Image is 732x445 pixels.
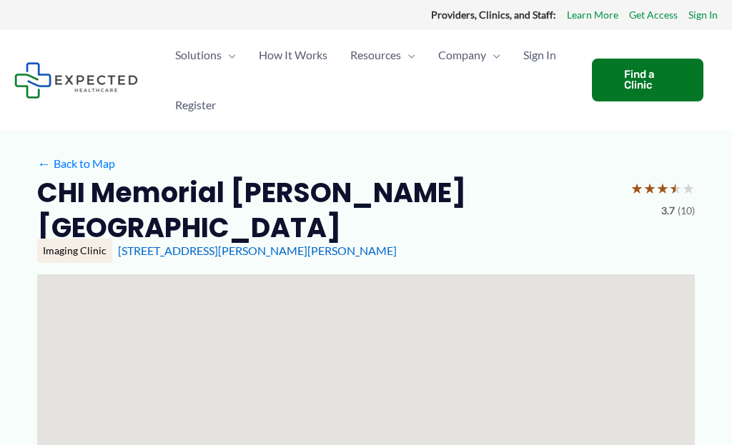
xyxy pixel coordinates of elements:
span: Sign In [523,30,556,80]
a: SolutionsMenu Toggle [164,30,247,80]
a: Get Access [629,6,678,24]
img: Expected Healthcare Logo - side, dark font, small [14,62,138,99]
span: ★ [682,175,695,201]
a: How It Works [247,30,339,80]
span: Menu Toggle [222,30,236,80]
span: (10) [678,201,695,220]
span: Company [438,30,486,80]
span: How It Works [259,30,327,80]
a: ResourcesMenu Toggle [339,30,427,80]
span: ★ [630,175,643,201]
span: ★ [656,175,669,201]
nav: Primary Site Navigation [164,30,578,130]
a: CompanyMenu Toggle [427,30,512,80]
a: Find a Clinic [592,59,703,101]
span: Resources [350,30,401,80]
span: Solutions [175,30,222,80]
a: Learn More [567,6,618,24]
span: Register [175,80,216,130]
span: Menu Toggle [486,30,500,80]
a: Register [164,80,227,130]
a: Sign In [688,6,718,24]
a: [STREET_ADDRESS][PERSON_NAME][PERSON_NAME] [118,244,397,257]
strong: Providers, Clinics, and Staff: [431,9,556,21]
span: ★ [669,175,682,201]
span: ← [37,156,51,170]
h2: CHI Memorial [PERSON_NAME][GEOGRAPHIC_DATA] [37,175,619,246]
div: Imaging Clinic [37,239,112,263]
span: 3.7 [661,201,675,220]
a: Sign In [512,30,568,80]
span: Menu Toggle [401,30,415,80]
a: ←Back to Map [37,153,115,174]
span: ★ [643,175,656,201]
